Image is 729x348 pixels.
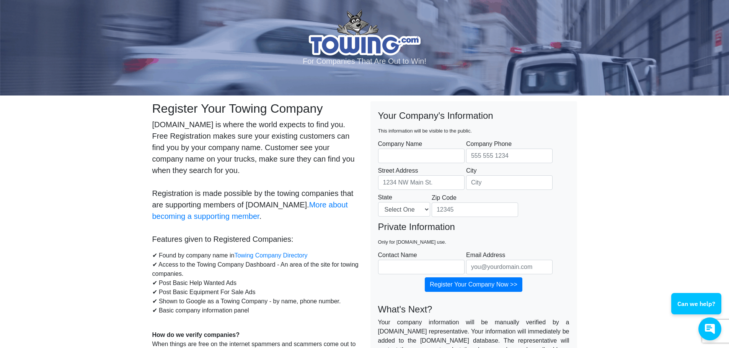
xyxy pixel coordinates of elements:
input: Company Name [378,149,465,163]
label: Contact Name [378,251,465,274]
strong: How do we verify companies? [152,332,240,338]
h4: What's Next? [378,304,569,315]
select: State [378,202,430,217]
input: Zip Code [432,202,518,217]
input: Company Phone [466,149,553,163]
input: Street Address [378,175,465,190]
input: Register Your Company Now >> [425,277,522,292]
input: City [466,175,553,190]
input: Email Address [466,260,553,274]
label: Company Phone [466,139,553,163]
label: Street Address [378,166,465,190]
input: Contact Name [378,260,465,274]
small: This information will be visible to the public. [378,128,472,134]
legend: Your Company's Information [378,109,569,136]
label: Email Address [466,251,553,274]
p: [DOMAIN_NAME] is where the world expects to find you. Free Registration makes sure your existing ... [152,119,359,245]
p: For Companies That Are Out to Win! [10,55,719,67]
small: Only for [DOMAIN_NAME] use. [378,239,447,245]
label: State [378,193,430,217]
label: Zip Code [432,193,518,217]
label: City [466,166,553,190]
img: logo [309,10,421,55]
label: Company Name [378,139,465,163]
h2: Register Your Towing Company [152,101,359,116]
strong: Features given to Registered Companies: [152,235,294,243]
legend: Private Information [378,220,569,248]
a: Towing Company Directory [234,252,307,259]
p: ✔ Found by company name in ✔ Access to the Towing Company Dashboard - An area of the site for tow... [152,251,359,324]
iframe: Conversations [665,272,729,348]
a: More about becoming a supporting member [152,201,348,220]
